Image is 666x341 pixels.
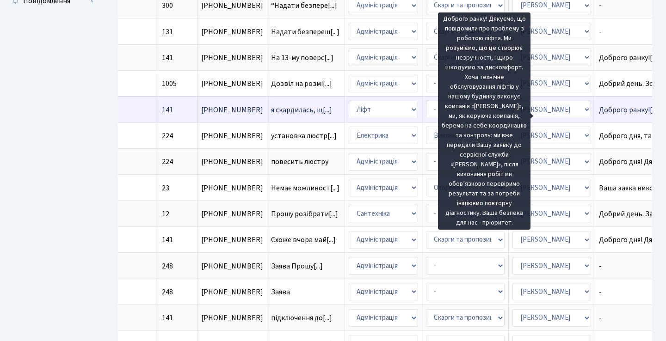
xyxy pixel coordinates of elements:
span: [PHONE_NUMBER] [201,2,263,9]
span: Доброго ранку![...] [599,53,659,63]
span: Немає можливост[...] [271,183,339,193]
span: [PHONE_NUMBER] [201,288,263,296]
span: 141 [162,105,173,115]
span: повесить люстру [271,158,341,165]
span: - [599,262,663,270]
span: Прошу розібрати[...] [271,209,338,219]
span: 141 [162,235,173,245]
div: Доброго ранку! Дякуємо, що повідомили про проблему з роботою ліфта. Ми розуміємо, що це створює н... [438,12,530,230]
span: 23 [162,183,169,193]
span: - [599,288,663,296]
span: [PHONE_NUMBER] [201,184,263,192]
span: Доброго дня! Дя[...] [599,235,661,245]
span: 248 [162,261,173,271]
span: [PHONE_NUMBER] [201,80,263,87]
span: [PHONE_NUMBER] [201,210,263,218]
span: Заява Прошу[...] [271,261,323,271]
span: - [599,2,663,9]
span: 12 [162,209,169,219]
span: Надати безпереш[...] [271,27,339,37]
span: підключення до[...] [271,313,332,323]
span: 141 [162,53,173,63]
span: Ваша заяка вико[...] [599,183,663,193]
span: Доброго дня, та[...] [599,131,661,141]
span: 224 [162,157,173,167]
span: - [599,28,663,36]
span: Заява [271,288,341,296]
span: я скардилась, щ[...] [271,105,332,115]
span: Добрий день. Зо[...] [599,79,663,89]
span: установка люстр[...] [271,131,337,141]
span: 224 [162,131,173,141]
span: 248 [162,287,173,297]
span: Доброго дня! Дя[...] [599,157,661,167]
span: “Надати безпере[...] [271,0,337,11]
span: [PHONE_NUMBER] [201,28,263,36]
span: Доброго ранку![...] [599,105,659,115]
span: [PHONE_NUMBER] [201,106,263,114]
span: [PHONE_NUMBER] [201,236,263,244]
span: Дозвіл на розмі[...] [271,79,332,89]
span: [PHONE_NUMBER] [201,262,263,270]
span: [PHONE_NUMBER] [201,132,263,140]
span: [PHONE_NUMBER] [201,158,263,165]
span: 1005 [162,79,177,89]
span: 300 [162,0,173,11]
span: Схоже вчора май[...] [271,235,336,245]
span: На 13-му поверс[...] [271,53,333,63]
span: [PHONE_NUMBER] [201,54,263,61]
span: - [599,314,663,322]
span: 131 [162,27,173,37]
span: [PHONE_NUMBER] [201,314,263,322]
span: Добрий день. За[...] [599,209,662,219]
span: 141 [162,313,173,323]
